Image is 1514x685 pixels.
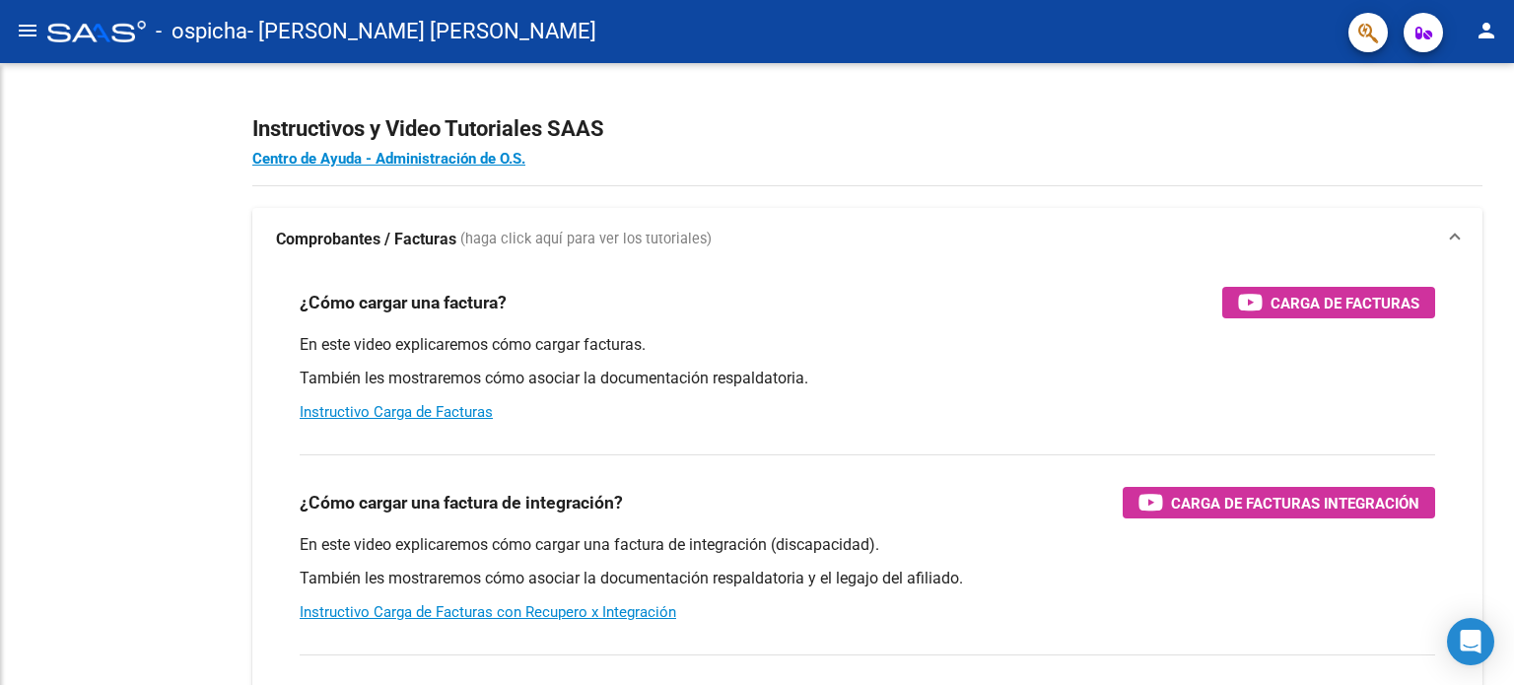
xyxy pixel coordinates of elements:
[156,10,247,53] span: - ospicha
[300,568,1435,589] p: También les mostraremos cómo asociar la documentación respaldatoria y el legajo del afiliado.
[1123,487,1435,518] button: Carga de Facturas Integración
[1171,491,1419,515] span: Carga de Facturas Integración
[300,603,676,621] a: Instructivo Carga de Facturas con Recupero x Integración
[300,289,507,316] h3: ¿Cómo cargar una factura?
[276,229,456,250] strong: Comprobantes / Facturas
[252,208,1482,271] mat-expansion-panel-header: Comprobantes / Facturas (haga click aquí para ver los tutoriales)
[247,10,596,53] span: - [PERSON_NAME] [PERSON_NAME]
[1271,291,1419,315] span: Carga de Facturas
[252,150,525,168] a: Centro de Ayuda - Administración de O.S.
[300,534,1435,556] p: En este video explicaremos cómo cargar una factura de integración (discapacidad).
[1222,287,1435,318] button: Carga de Facturas
[1447,618,1494,665] div: Open Intercom Messenger
[300,489,623,516] h3: ¿Cómo cargar una factura de integración?
[300,403,493,421] a: Instructivo Carga de Facturas
[300,334,1435,356] p: En este video explicaremos cómo cargar facturas.
[460,229,712,250] span: (haga click aquí para ver los tutoriales)
[1475,19,1498,42] mat-icon: person
[300,368,1435,389] p: También les mostraremos cómo asociar la documentación respaldatoria.
[252,110,1482,148] h2: Instructivos y Video Tutoriales SAAS
[16,19,39,42] mat-icon: menu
